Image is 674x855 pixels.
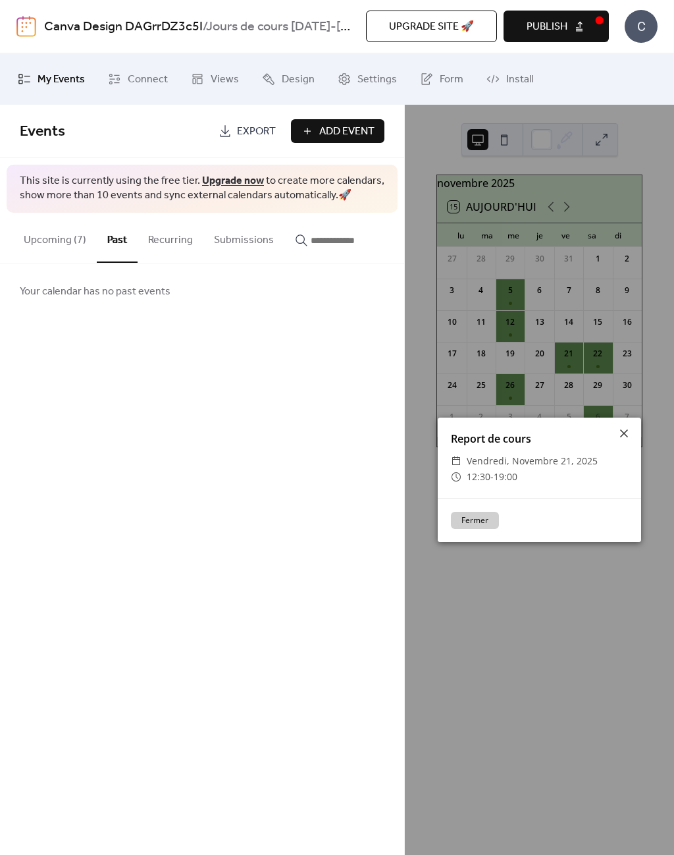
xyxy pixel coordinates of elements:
[181,59,249,99] a: Views
[451,469,461,485] div: ​
[44,14,203,40] a: Canva Design DAGrrDZ3c5I
[38,69,85,90] span: My Events
[506,69,533,90] span: Install
[206,14,376,40] b: Jours de cours [DATE]-[DATE]
[13,213,97,262] button: Upcoming (7)
[504,11,609,42] button: Publish
[20,174,384,204] span: This site is currently using the free tier. to create more calendars, show more than 10 events an...
[128,69,168,90] span: Connect
[467,453,598,469] span: vendredi, novembre 21, 2025
[319,124,375,140] span: Add Event
[410,59,473,99] a: Form
[328,59,407,99] a: Settings
[366,11,497,42] button: Upgrade site 🚀
[357,69,397,90] span: Settings
[451,453,461,469] div: ​
[97,213,138,263] button: Past
[467,470,490,483] span: 12:30
[490,470,494,483] span: -
[494,470,517,483] span: 19:00
[20,284,170,300] span: Your calendar has no past events
[16,16,36,37] img: logo
[389,19,474,35] span: Upgrade site 🚀
[440,69,463,90] span: Form
[282,69,315,90] span: Design
[625,10,658,43] div: C
[98,59,178,99] a: Connect
[209,119,286,143] a: Export
[237,124,276,140] span: Export
[202,171,264,191] a: Upgrade now
[477,59,543,99] a: Install
[203,213,284,262] button: Submissions
[291,119,384,143] button: Add Event
[438,431,641,447] div: Report de cours
[203,14,206,40] b: /
[252,59,324,99] a: Design
[211,69,239,90] span: Views
[527,19,567,35] span: Publish
[138,213,203,262] button: Recurring
[451,512,499,529] button: Fermer
[20,117,65,146] span: Events
[8,59,95,99] a: My Events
